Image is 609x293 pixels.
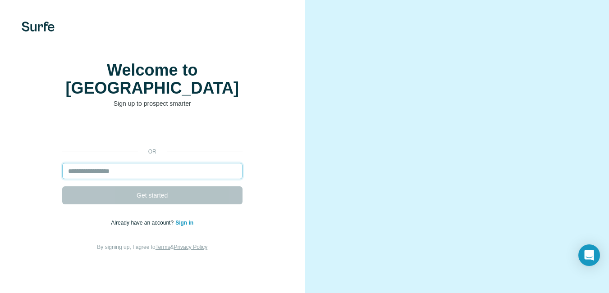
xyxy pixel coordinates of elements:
img: Surfe's logo [22,22,55,32]
h1: Welcome to [GEOGRAPHIC_DATA] [62,61,243,97]
p: or [138,148,167,156]
div: Open Intercom Messenger [578,244,600,266]
span: By signing up, I agree to & [97,244,207,250]
a: Terms [156,244,170,250]
a: Sign in [175,220,193,226]
p: Sign up to prospect smarter [62,99,243,108]
span: Already have an account? [111,220,175,226]
iframe: Sign in with Google Button [58,122,247,141]
a: Privacy Policy [174,244,207,250]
